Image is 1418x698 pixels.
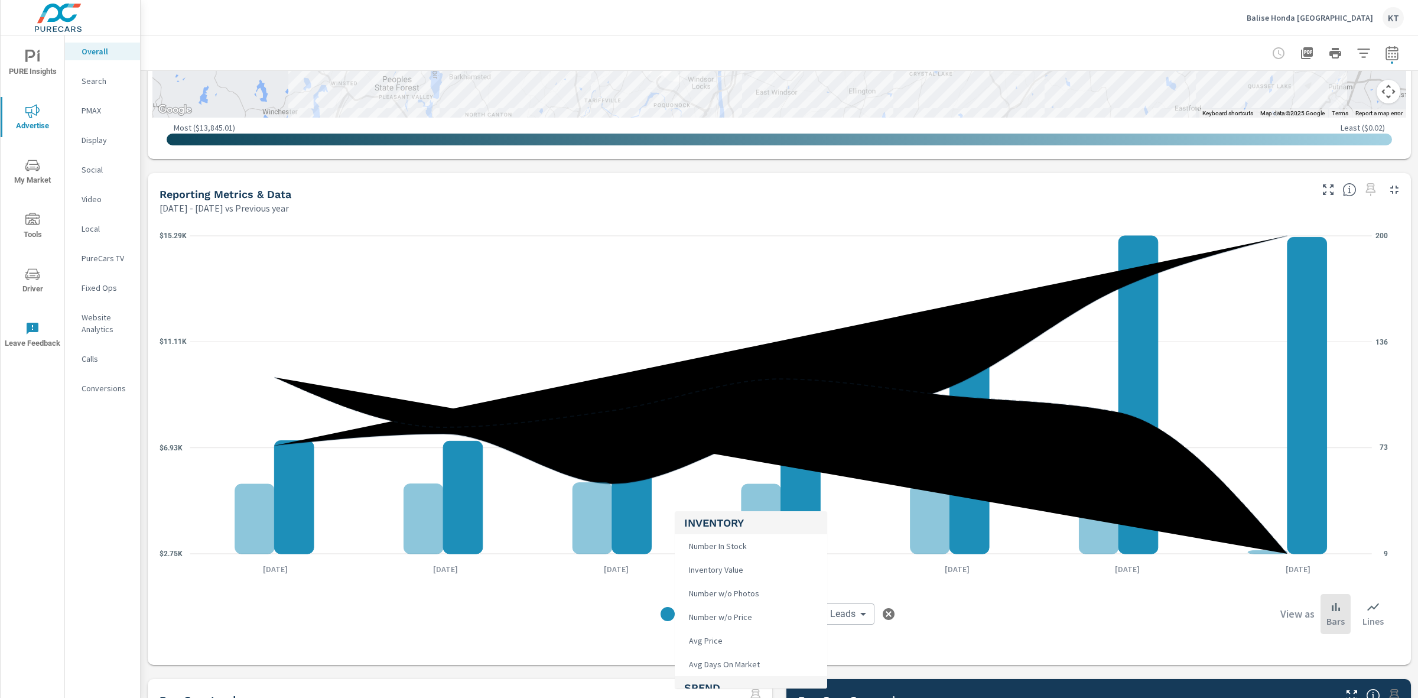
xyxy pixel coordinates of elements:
[684,511,818,534] h5: Inventory
[684,538,749,554] span: Number In Stock
[684,561,746,578] span: Inventory Value
[684,632,725,649] span: Avg Price
[684,656,762,673] span: Avg Days On Market
[684,585,762,602] span: Number w/o Photos
[684,609,754,625] span: Number w/o Price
